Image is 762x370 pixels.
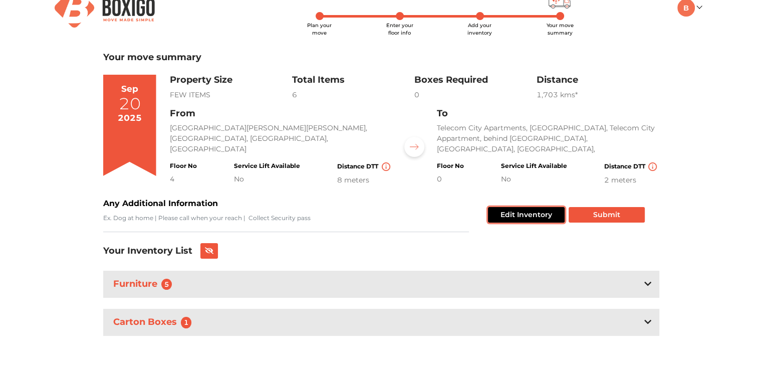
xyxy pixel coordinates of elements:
div: 2025 [118,112,142,125]
div: 6 [292,90,414,100]
div: 0 [414,90,537,100]
span: Plan your move [307,22,332,36]
span: 1 [181,317,192,328]
h3: Total Items [292,75,414,86]
h4: Service Lift Available [500,162,567,169]
h4: Floor No [170,162,197,169]
h3: Carton Boxes [111,315,198,330]
div: No [234,174,300,184]
h3: Furniture [111,277,178,292]
div: 4 [170,174,197,184]
div: 20 [119,96,141,112]
div: Sep [121,83,138,96]
button: Submit [569,207,645,223]
h4: Service Lift Available [234,162,300,169]
h3: From [170,108,392,119]
h3: To [436,108,659,119]
p: [GEOGRAPHIC_DATA][PERSON_NAME][PERSON_NAME], [GEOGRAPHIC_DATA], [GEOGRAPHIC_DATA], [GEOGRAPHIC_DATA] [170,123,392,154]
div: No [500,174,567,184]
h3: Distance [537,75,659,86]
h3: Property Size [170,75,292,86]
h4: Floor No [436,162,463,169]
span: Add your inventory [467,22,492,36]
h3: Your Inventory List [103,246,192,257]
h4: Distance DTT [337,162,392,171]
h3: Boxes Required [414,75,537,86]
h3: Your move summary [103,52,659,63]
span: 5 [161,279,172,290]
div: 8 meters [337,175,392,186]
b: Any Additional Information [103,199,218,208]
div: 2 meters [604,175,659,186]
h4: Distance DTT [604,162,659,171]
span: Enter your floor info [386,22,413,36]
p: Telecom City Apartments, [GEOGRAPHIC_DATA], Telecom City Appartment, behind [GEOGRAPHIC_DATA], [G... [436,123,659,154]
button: Edit Inventory [488,207,565,223]
span: Your move summary [547,22,574,36]
div: 0 [436,174,463,184]
div: 1,703 km s* [537,90,659,100]
div: FEW ITEMS [170,90,292,100]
